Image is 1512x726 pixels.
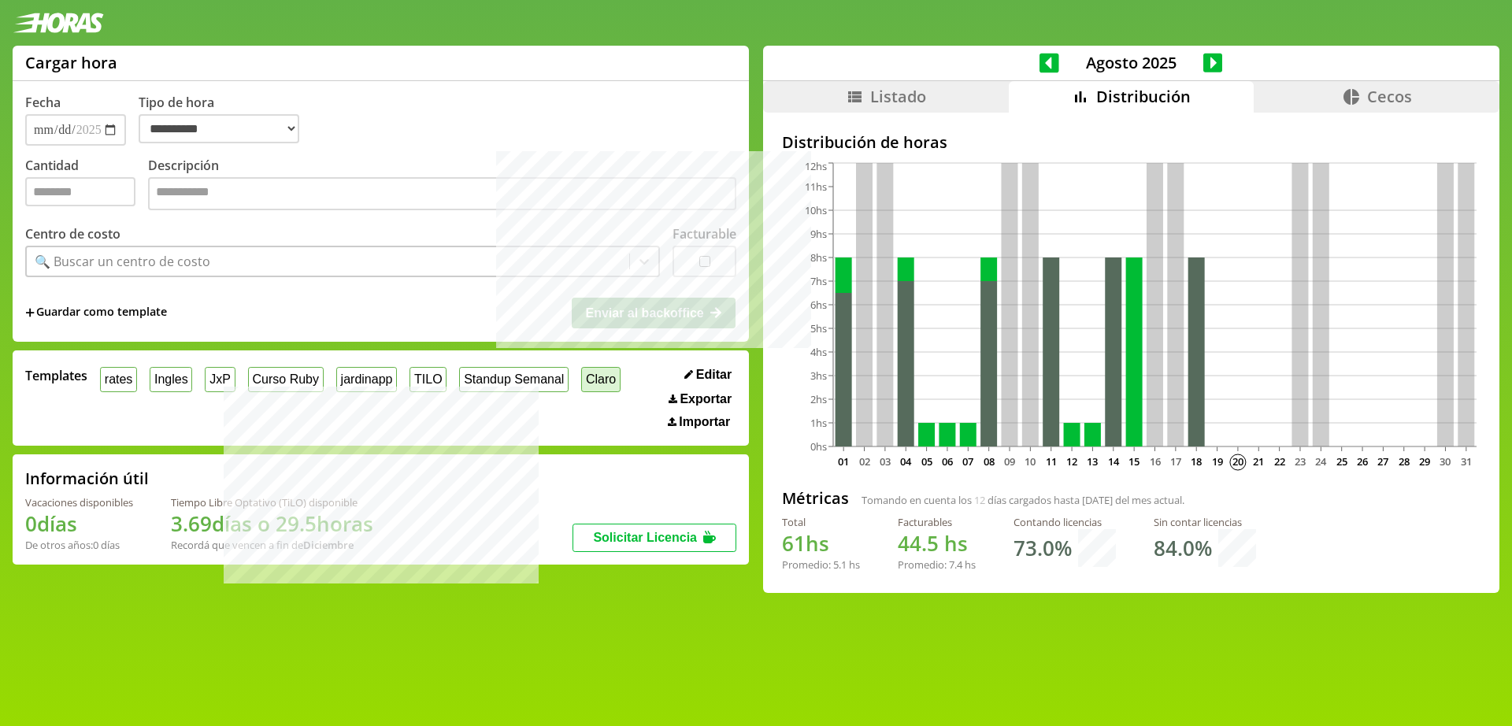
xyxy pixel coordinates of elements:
button: jardinapp [336,367,397,391]
text: 14 [1108,454,1120,469]
h2: Distribución de horas [782,131,1480,153]
text: 26 [1357,454,1368,469]
h1: 0 días [25,509,133,538]
text: 19 [1211,454,1222,469]
h1: Cargar hora [25,52,117,73]
div: Total [782,515,860,529]
text: 15 [1128,454,1140,469]
span: Exportar [680,392,732,406]
tspan: 5hs [810,321,827,335]
tspan: 6hs [810,298,827,312]
h1: 3.69 días o 29.5 horas [171,509,373,538]
tspan: 3hs [810,369,827,383]
label: Facturable [673,225,736,243]
text: 13 [1087,454,1098,469]
span: + [25,304,35,321]
div: Promedio: hs [782,557,860,572]
text: 06 [942,454,953,469]
button: JxP [205,367,235,391]
label: Cantidad [25,157,148,214]
label: Descripción [148,157,736,214]
div: Facturables [898,515,976,529]
span: Distribución [1096,86,1191,107]
text: 27 [1377,454,1388,469]
text: 12 [1066,454,1077,469]
text: 25 [1336,454,1347,469]
text: 09 [1004,454,1015,469]
h1: 84.0 % [1154,534,1212,562]
img: logotipo [13,13,104,33]
span: Agosto 2025 [1059,52,1203,73]
tspan: 4hs [810,345,827,359]
span: 5.1 [833,557,847,572]
tspan: 1hs [810,416,827,430]
div: Tiempo Libre Optativo (TiLO) disponible [171,495,373,509]
b: Diciembre [303,538,354,552]
div: Promedio: hs [898,557,976,572]
tspan: 12hs [805,159,827,173]
text: 31 [1461,454,1472,469]
h1: hs [898,529,976,557]
text: 28 [1399,454,1410,469]
div: 🔍 Buscar un centro de costo [35,253,210,270]
input: Cantidad [25,177,135,206]
span: Templates [25,367,87,384]
text: 05 [921,454,932,469]
tspan: 11hs [805,180,827,194]
button: Curso Ruby [248,367,324,391]
button: Standup Semanal [459,367,569,391]
text: 07 [962,454,973,469]
label: Fecha [25,94,61,111]
text: 04 [900,454,912,469]
label: Centro de costo [25,225,120,243]
div: Sin contar licencias [1154,515,1256,529]
button: Exportar [664,391,736,407]
tspan: 2hs [810,392,827,406]
span: +Guardar como template [25,304,167,321]
span: 7.4 [949,557,962,572]
tspan: 9hs [810,227,827,241]
select: Tipo de hora [139,114,299,143]
button: rates [100,367,137,391]
text: 10 [1025,454,1036,469]
span: 44.5 [898,529,939,557]
text: 02 [858,454,869,469]
tspan: 10hs [805,203,827,217]
text: 20 [1232,454,1243,469]
text: 21 [1253,454,1264,469]
h1: hs [782,529,860,557]
span: Editar [696,368,732,382]
text: 11 [1046,454,1057,469]
button: TILO [409,367,447,391]
text: 08 [983,454,994,469]
text: 30 [1440,454,1451,469]
span: Cecos [1367,86,1412,107]
textarea: Descripción [148,177,736,210]
div: Recordá que vencen a fin de [171,538,373,552]
text: 22 [1273,454,1284,469]
div: Contando licencias [1014,515,1116,529]
tspan: 8hs [810,250,827,265]
span: Importar [679,415,730,429]
tspan: 0hs [810,439,827,454]
label: Tipo de hora [139,94,312,146]
span: Tomando en cuenta los días cargados hasta [DATE] del mes actual. [862,493,1184,507]
text: 16 [1149,454,1160,469]
text: 03 [880,454,891,469]
button: Editar [680,367,736,383]
span: 61 [782,529,806,557]
tspan: 7hs [810,274,827,288]
span: Solicitar Licencia [593,531,697,544]
h2: Métricas [782,487,849,509]
span: Listado [870,86,926,107]
h2: Información útil [25,468,149,489]
button: Claro [581,367,621,391]
text: 18 [1191,454,1202,469]
button: Solicitar Licencia [573,524,736,552]
text: 23 [1295,454,1306,469]
div: De otros años: 0 días [25,538,133,552]
span: 12 [974,493,985,507]
button: Ingles [150,367,192,391]
text: 24 [1315,454,1327,469]
div: Vacaciones disponibles [25,495,133,509]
